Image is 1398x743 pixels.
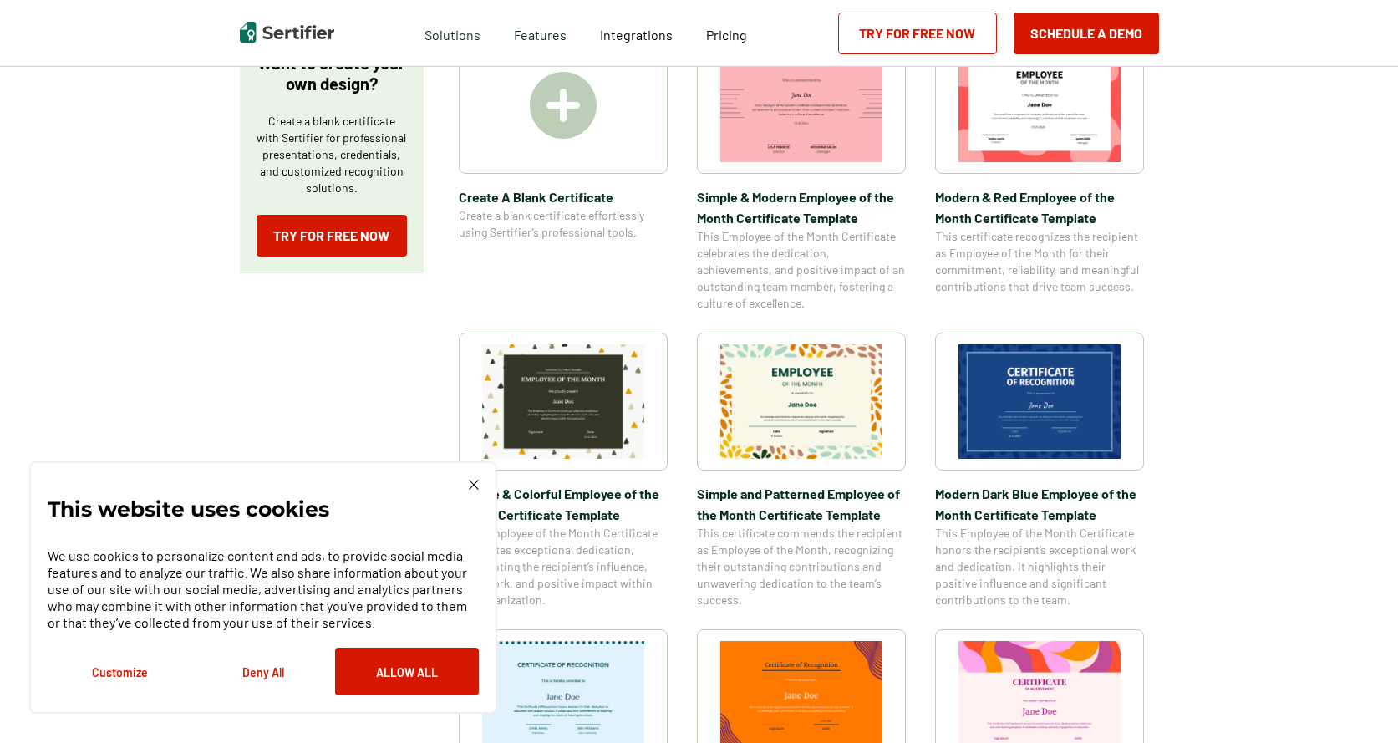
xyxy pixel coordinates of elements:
a: Simple & Colorful Employee of the Month Certificate TemplateSimple & Colorful Employee of the Mon... [459,333,668,608]
span: Pricing [706,27,747,43]
img: Sertifier | Digital Credentialing Platform [240,22,334,43]
span: Features [514,23,567,43]
a: Modern Dark Blue Employee of the Month Certificate TemplateModern Dark Blue Employee of the Month... [935,333,1144,608]
img: Simple and Patterned Employee of the Month Certificate Template [720,344,882,459]
a: Try for Free Now [257,215,407,257]
a: Pricing [706,23,747,43]
a: Simple and Patterned Employee of the Month Certificate TemplateSimple and Patterned Employee of t... [697,333,906,608]
span: Simple & Colorful Employee of the Month Certificate Template [459,483,668,525]
span: Modern & Red Employee of the Month Certificate Template [935,186,1144,228]
span: Solutions [424,23,480,43]
span: This Employee of the Month Certificate honors the recipient’s exceptional work and dedication. It... [935,525,1144,608]
button: Schedule a Demo [1014,13,1159,54]
img: Cookie Popup Close [469,480,479,490]
img: Modern Dark Blue Employee of the Month Certificate Template [958,344,1121,459]
button: Allow All [335,648,479,695]
img: Create A Blank Certificate [530,72,597,139]
span: Create A Blank Certificate [459,186,668,207]
button: Deny All [191,648,335,695]
p: This website uses cookies [48,501,329,517]
span: Integrations [600,27,673,43]
a: Simple & Modern Employee of the Month Certificate TemplateSimple & Modern Employee of the Month C... [697,36,906,312]
span: This Employee of the Month Certificate celebrates exceptional dedication, highlighting the recipi... [459,525,668,608]
span: This certificate recognizes the recipient as Employee of the Month for their commitment, reliabil... [935,228,1144,295]
span: This Employee of the Month Certificate celebrates the dedication, achievements, and positive impa... [697,228,906,312]
p: Create a blank certificate with Sertifier for professional presentations, credentials, and custom... [257,113,407,196]
span: Simple and Patterned Employee of the Month Certificate Template [697,483,906,525]
a: Try for Free Now [838,13,997,54]
span: Modern Dark Blue Employee of the Month Certificate Template [935,483,1144,525]
img: Modern & Red Employee of the Month Certificate Template [958,48,1121,162]
a: Modern & Red Employee of the Month Certificate TemplateModern & Red Employee of the Month Certifi... [935,36,1144,312]
img: Simple & Modern Employee of the Month Certificate Template [720,48,882,162]
p: Want to create your own design? [257,53,407,94]
img: Simple & Colorful Employee of the Month Certificate Template [482,344,644,459]
p: We use cookies to personalize content and ads, to provide social media features and to analyze ou... [48,547,479,631]
a: Integrations [600,23,673,43]
span: Create a blank certificate effortlessly using Sertifier’s professional tools. [459,207,668,241]
iframe: Chat Widget [1314,663,1398,743]
span: Simple & Modern Employee of the Month Certificate Template [697,186,906,228]
button: Customize [48,648,191,695]
span: This certificate commends the recipient as Employee of the Month, recognizing their outstanding c... [697,525,906,608]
